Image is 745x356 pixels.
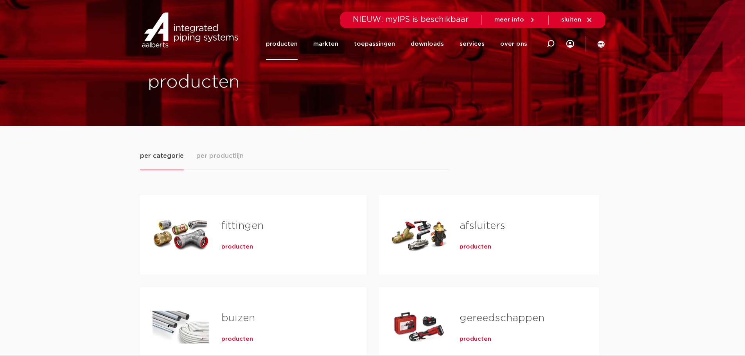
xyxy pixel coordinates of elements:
[196,151,244,161] span: per productlijn
[561,17,581,23] span: sluiten
[566,28,574,60] div: my IPS
[460,335,491,343] a: producten
[494,17,524,23] span: meer info
[561,16,593,23] a: sluiten
[411,28,444,60] a: downloads
[494,16,536,23] a: meer info
[460,221,505,231] a: afsluiters
[266,28,298,60] a: producten
[460,28,485,60] a: services
[460,243,491,251] a: producten
[221,221,264,231] a: fittingen
[313,28,338,60] a: markten
[221,335,253,343] a: producten
[354,28,395,60] a: toepassingen
[266,28,527,60] nav: Menu
[460,313,544,323] a: gereedschappen
[500,28,527,60] a: over ons
[353,16,469,23] span: NIEUW: myIPS is beschikbaar
[221,313,255,323] a: buizen
[140,151,184,161] span: per categorie
[221,243,253,251] a: producten
[148,70,369,95] h1: producten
